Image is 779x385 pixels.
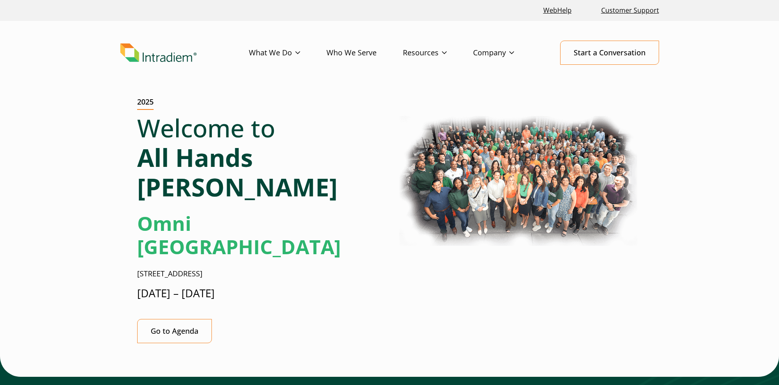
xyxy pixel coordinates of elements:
img: Intradiem [120,43,197,62]
strong: [PERSON_NAME] [137,170,338,204]
a: Resources [403,41,473,65]
a: Start a Conversation [560,41,659,65]
p: [DATE] – [DATE] [137,286,383,301]
strong: All Hands [137,141,253,174]
a: Company [473,41,540,65]
strong: Omni [GEOGRAPHIC_DATA] [137,210,341,260]
a: Go to Agenda [137,319,212,343]
a: Link opens in a new window [540,2,575,19]
a: Customer Support [598,2,662,19]
a: What We Do [249,41,326,65]
a: Who We Serve [326,41,403,65]
h1: Welcome to [137,113,383,202]
h2: 2025 [137,98,154,110]
p: [STREET_ADDRESS] [137,269,383,279]
a: Link to homepage of Intradiem [120,43,249,62]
